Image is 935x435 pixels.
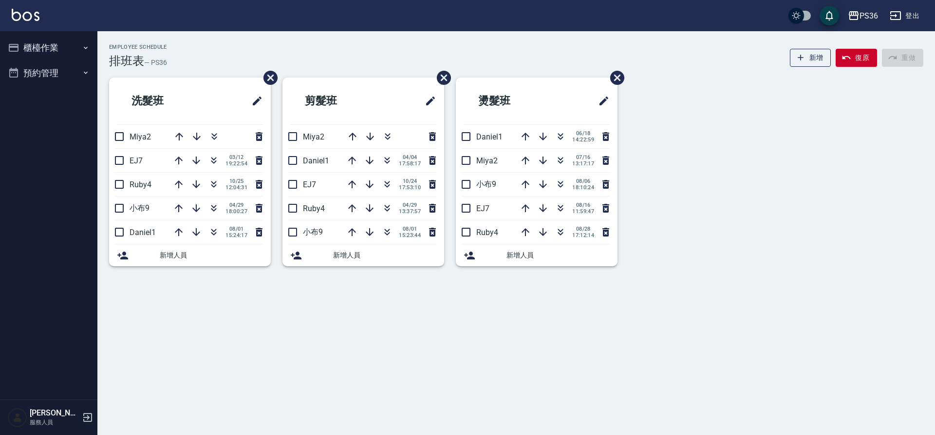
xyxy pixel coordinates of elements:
[303,180,316,189] span: EJ7
[109,44,167,50] h2: Employee Schedule
[506,250,610,260] span: 新增人員
[419,89,436,113] span: 修改班表的標題
[456,244,617,266] div: 新增人員
[476,228,498,237] span: Ruby4
[160,250,263,260] span: 新增人員
[572,232,594,238] span: 17:12:14
[476,179,496,189] span: 小布9
[225,208,247,215] span: 18:00:27
[303,132,324,141] span: Miya2
[886,7,923,25] button: 登出
[844,6,882,26] button: PS36
[572,202,594,208] span: 08/16
[30,418,79,427] p: 服務人員
[8,408,27,427] img: Person
[225,178,247,184] span: 10/25
[572,208,594,215] span: 11:59:47
[144,58,167,68] h6: — PS36
[225,226,247,232] span: 08/01
[572,178,594,184] span: 08/06
[572,130,594,137] span: 06/18
[603,63,626,92] span: 刪除班表
[225,184,247,191] span: 12:04:31
[130,228,156,237] span: Daniel1
[303,204,325,213] span: Ruby4
[572,137,594,143] span: 14:22:59
[256,63,279,92] span: 刪除班表
[4,60,93,86] button: 預約管理
[430,63,452,92] span: 刪除班表
[399,154,421,160] span: 04/04
[225,202,247,208] span: 04/29
[399,178,421,184] span: 10/24
[572,184,594,191] span: 18:10:24
[225,160,247,167] span: 19:22:54
[225,232,247,238] span: 15:24:17
[399,208,421,215] span: 13:37:57
[790,49,831,67] button: 新增
[399,226,421,232] span: 08/01
[130,132,151,141] span: Miya2
[290,83,385,119] h2: 剪髮班
[399,202,421,208] span: 04/29
[30,408,79,418] h5: [PERSON_NAME]
[476,132,503,141] span: Daniel1
[303,156,329,165] span: Daniel1
[399,184,421,191] span: 17:53:10
[592,89,610,113] span: 修改班表的標題
[109,244,271,266] div: 新增人員
[572,154,594,160] span: 07/16
[836,49,877,67] button: 復原
[245,89,263,113] span: 修改班表的標題
[860,10,878,22] div: PS36
[820,6,839,25] button: save
[130,180,151,189] span: Ruby4
[399,232,421,238] span: 15:23:44
[117,83,212,119] h2: 洗髮班
[303,227,323,237] span: 小布9
[282,244,444,266] div: 新增人員
[476,204,489,213] span: EJ7
[333,250,436,260] span: 新增人員
[109,54,144,68] h3: 排班表
[476,156,498,165] span: Miya2
[572,160,594,167] span: 13:17:17
[12,9,39,21] img: Logo
[130,203,150,213] span: 小布9
[572,226,594,232] span: 08/28
[130,156,143,165] span: EJ7
[399,160,421,167] span: 17:58:17
[4,35,93,60] button: 櫃檯作業
[225,154,247,160] span: 03/12
[464,83,559,119] h2: 燙髮班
